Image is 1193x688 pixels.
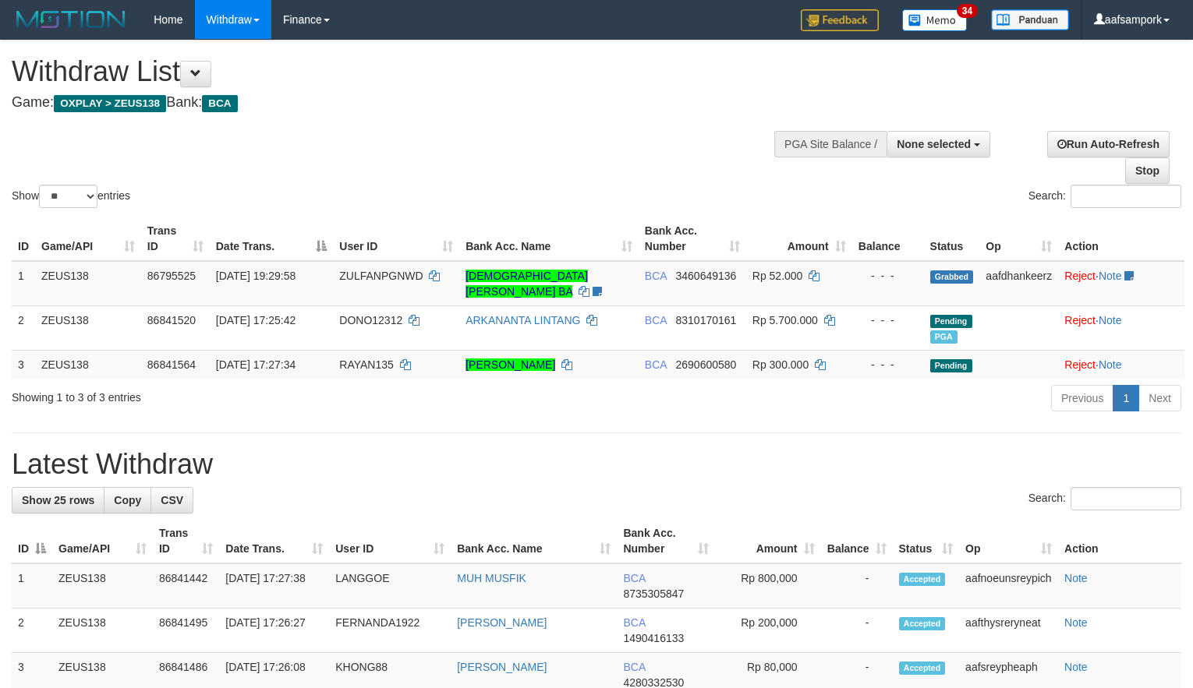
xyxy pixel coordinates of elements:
img: Button%20Memo.svg [902,9,968,31]
th: User ID: activate to sort column ascending [329,519,451,563]
th: Amount: activate to sort column ascending [715,519,821,563]
a: Reject [1064,270,1096,282]
th: Status: activate to sort column ascending [893,519,960,563]
a: [DEMOGRAPHIC_DATA][PERSON_NAME] BA [466,270,588,298]
td: 2 [12,305,35,350]
span: [DATE] 17:25:42 [216,314,296,326]
span: Grabbed [930,270,974,284]
td: [DATE] 17:27:38 [219,563,329,609]
span: Copy [114,494,141,506]
div: PGA Site Balance / [774,131,887,157]
td: [DATE] 17:26:27 [219,609,329,653]
td: 86841442 [153,563,219,609]
td: Rp 800,000 [715,563,821,609]
div: - - - [858,357,918,372]
span: 34 [957,4,978,18]
span: None selected [897,138,971,150]
td: ZEUS138 [35,350,141,379]
span: 86841564 [147,358,196,371]
img: Feedback.jpg [801,9,879,31]
th: Date Trans.: activate to sort column descending [210,217,334,261]
span: DONO12312 [339,314,402,326]
a: Copy [104,487,151,513]
span: OXPLAY > ZEUS138 [54,95,166,112]
th: Action [1058,519,1181,563]
td: ZEUS138 [35,261,141,306]
span: BCA [645,314,667,326]
span: Accepted [899,617,946,630]
td: aafthysreryneat [959,609,1058,653]
td: ZEUS138 [52,609,153,653]
td: · [1058,305,1184,350]
span: Accepted [899,573,946,586]
span: ZULFANPGNWD [339,270,423,282]
a: MUH MUSFIK [457,572,526,584]
a: Note [1099,358,1122,371]
span: BCA [623,616,645,629]
span: RAYAN135 [339,358,394,371]
td: Rp 200,000 [715,609,821,653]
td: 2 [12,609,52,653]
td: 1 [12,261,35,306]
a: Note [1099,314,1122,326]
span: Rp 52.000 [752,270,803,282]
a: Note [1064,572,1088,584]
span: Copy 1490416133 to clipboard [623,632,684,644]
span: Accepted [899,662,946,675]
th: Trans ID: activate to sort column ascending [141,217,210,261]
th: Game/API: activate to sort column ascending [52,519,153,563]
a: Next [1138,385,1181,411]
span: 86841520 [147,314,196,326]
a: Note [1064,661,1088,673]
span: 86795525 [147,270,196,282]
span: CSV [161,494,183,506]
span: Rp 300.000 [752,358,809,371]
td: ZEUS138 [52,563,153,609]
td: · [1058,350,1184,379]
span: Copy 3460649136 to clipboard [676,270,737,282]
th: Game/API: activate to sort column ascending [35,217,141,261]
a: Note [1064,616,1088,629]
th: Balance [852,217,924,261]
a: Stop [1125,157,1170,184]
a: CSV [150,487,193,513]
a: 1 [1113,385,1139,411]
a: Previous [1051,385,1113,411]
input: Search: [1071,185,1181,208]
span: BCA [623,572,645,584]
a: [PERSON_NAME] [466,358,555,371]
h4: Game: Bank: [12,95,780,111]
th: ID [12,217,35,261]
span: BCA [202,95,237,112]
a: Reject [1064,358,1096,371]
span: [DATE] 19:29:58 [216,270,296,282]
span: BCA [645,358,667,371]
th: Bank Acc. Name: activate to sort column ascending [459,217,639,261]
td: 86841495 [153,609,219,653]
th: Balance: activate to sort column ascending [821,519,893,563]
th: Action [1058,217,1184,261]
th: User ID: activate to sort column ascending [333,217,459,261]
th: Date Trans.: activate to sort column ascending [219,519,329,563]
span: Show 25 rows [22,494,94,506]
span: BCA [645,270,667,282]
div: Showing 1 to 3 of 3 entries [12,383,486,405]
label: Show entries [12,185,130,208]
a: Reject [1064,314,1096,326]
a: ARKANANTA LINTANG [466,314,580,326]
a: Run Auto-Refresh [1047,131,1170,157]
input: Search: [1071,487,1181,510]
td: - [821,563,893,609]
th: ID: activate to sort column descending [12,519,52,563]
span: BCA [623,661,645,673]
td: 3 [12,350,35,379]
img: panduan.png [991,9,1069,30]
td: · [1058,261,1184,306]
img: MOTION_logo.png [12,8,130,31]
span: Copy 8735305847 to clipboard [623,587,684,600]
a: [PERSON_NAME] [457,661,547,673]
a: [PERSON_NAME] [457,616,547,629]
label: Search: [1028,185,1181,208]
span: Pending [930,359,972,372]
td: 1 [12,563,52,609]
